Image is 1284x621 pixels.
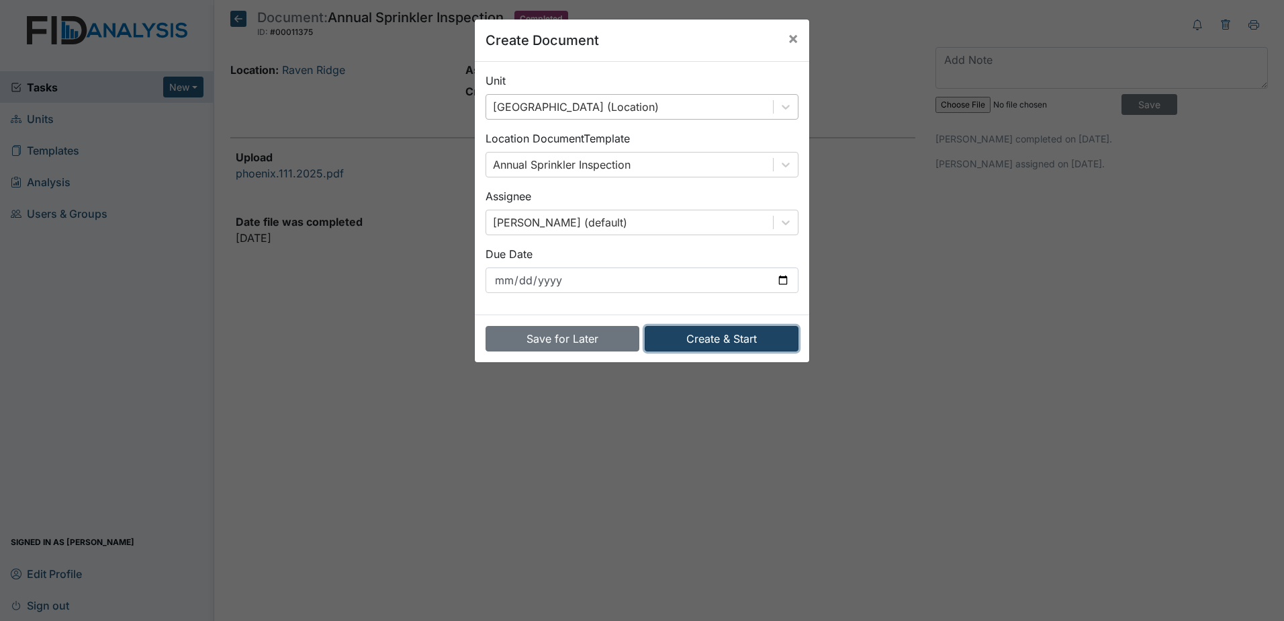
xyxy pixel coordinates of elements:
[486,30,599,50] h5: Create Document
[777,19,809,57] button: Close
[486,246,533,262] label: Due Date
[493,214,627,231] div: [PERSON_NAME] (default)
[493,99,659,115] div: [GEOGRAPHIC_DATA] (Location)
[486,130,630,147] label: Location Document Template
[486,326,639,351] button: Save for Later
[486,73,506,89] label: Unit
[788,28,798,48] span: ×
[645,326,798,351] button: Create & Start
[486,188,531,204] label: Assignee
[493,157,631,173] div: Annual Sprinkler Inspection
